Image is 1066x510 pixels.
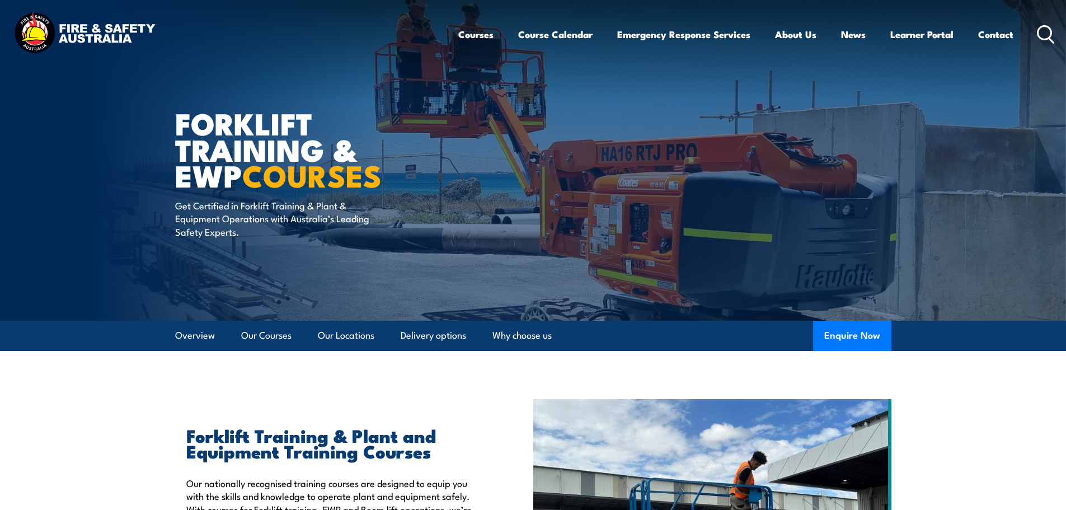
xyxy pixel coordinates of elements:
p: Get Certified in Forklift Training & Plant & Equipment Operations with Australia’s Leading Safety... [175,199,379,238]
a: Learner Portal [890,20,954,49]
a: Course Calendar [518,20,593,49]
a: Courses [458,20,494,49]
strong: COURSES [242,151,382,198]
a: About Us [775,20,816,49]
a: Contact [978,20,1013,49]
a: Our Courses [241,321,292,350]
button: Enquire Now [813,321,891,351]
h2: Forklift Training & Plant and Equipment Training Courses [186,427,482,458]
a: Delivery options [401,321,466,350]
a: Why choose us [492,321,552,350]
a: Overview [175,321,215,350]
a: Emergency Response Services [617,20,750,49]
a: News [841,20,866,49]
a: Our Locations [318,321,374,350]
h1: Forklift Training & EWP [175,110,452,188]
